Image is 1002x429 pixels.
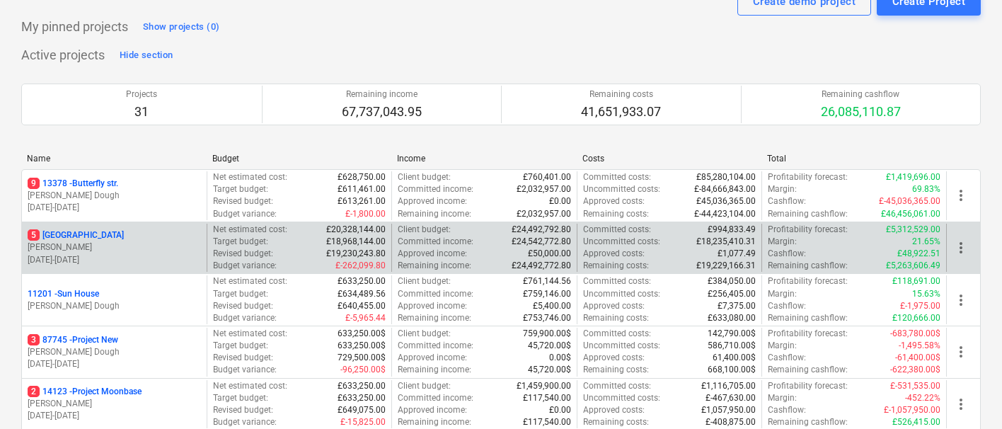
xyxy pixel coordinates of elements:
p: £1,459,900.00 [517,380,571,392]
p: -1,495.58% [899,340,940,352]
p: 45,720.00$ [528,340,571,352]
div: Name [27,154,201,164]
p: Client budget : [398,328,451,340]
p: £-1,800.00 [345,208,386,220]
p: £-44,423,104.00 [694,208,756,220]
p: Approved costs : [583,352,645,364]
p: [PERSON_NAME] [28,241,201,253]
div: 387745 -Project New[PERSON_NAME] Dough[DATE]-[DATE] [28,334,201,370]
p: [DATE] - [DATE] [28,410,201,422]
p: -96,250.00$ [340,364,386,376]
p: £19,230,243.80 [326,248,386,260]
p: -61,400.00$ [895,352,940,364]
p: 759,900.00$ [523,328,571,340]
p: Client budget : [398,275,451,287]
p: £2,032,957.00 [517,183,571,195]
p: Remaining cashflow : [768,208,848,220]
p: Remaining income : [398,312,471,324]
p: Net estimated cost : [213,171,287,183]
p: Profitability forecast : [768,224,848,236]
p: £1,116,705.00 [701,380,756,392]
p: Net estimated cost : [213,224,287,236]
p: Profitability forecast : [768,380,848,392]
p: £753,746.00 [523,312,571,324]
button: Show projects (0) [139,16,223,38]
p: 67,737,043.95 [342,103,422,120]
p: £526,415.00 [892,416,940,428]
p: £45,036,365.00 [696,195,756,207]
p: £-5,965.44 [345,312,386,324]
p: [DATE] - [DATE] [28,202,201,214]
p: 69.83% [912,183,940,195]
p: Approved income : [398,352,467,364]
p: £19,229,166.31 [696,260,756,272]
p: 668,100.00$ [708,364,756,376]
p: Profitability forecast : [768,328,848,340]
p: Remaining costs : [583,260,649,272]
div: Costs [582,154,756,164]
p: Remaining costs : [583,208,649,220]
p: Remaining costs : [583,416,649,428]
button: Hide section [116,44,176,67]
p: Budget variance : [213,364,277,376]
p: Uncommitted costs : [583,236,660,248]
p: Remaining cashflow [821,88,901,101]
p: Committed income : [398,392,473,404]
p: £48,922.51 [897,248,940,260]
p: Remaining costs : [583,312,649,324]
p: Target budget : [213,236,268,248]
p: 26,085,110.87 [821,103,901,120]
p: £50,000.00 [528,248,571,260]
p: 21.65% [912,236,940,248]
p: Cashflow : [768,248,806,260]
p: Remaining income : [398,208,471,220]
p: [GEOGRAPHIC_DATA] [28,229,124,241]
p: [PERSON_NAME] [28,398,201,410]
p: [DATE] - [DATE] [28,358,201,370]
p: Profitability forecast : [768,171,848,183]
p: £761,144.56 [523,275,571,287]
p: 87745 - Project New [28,334,118,346]
p: Committed costs : [583,328,651,340]
p: Uncommitted costs : [583,183,660,195]
span: 2 [28,386,40,397]
p: Revised budget : [213,404,273,416]
p: £117,540.00 [523,416,571,428]
p: Committed costs : [583,171,651,183]
p: -452.22% [905,392,940,404]
p: 45,720.00$ [528,364,571,376]
p: Target budget : [213,183,268,195]
p: £759,146.00 [523,288,571,300]
p: Approved costs : [583,248,645,260]
p: £46,456,061.00 [881,208,940,220]
p: Approved income : [398,248,467,260]
p: 11201 - Sun House [28,288,99,300]
p: Committed income : [398,340,473,352]
p: £-45,036,365.00 [879,195,940,207]
p: £2,032,957.00 [517,208,571,220]
p: £633,250.00 [338,392,386,404]
p: Budget variance : [213,260,277,272]
p: Approved costs : [583,195,645,207]
p: Committed income : [398,236,473,248]
p: Remaining income [342,88,422,101]
p: £20,328,144.00 [326,224,386,236]
p: Revised budget : [213,195,273,207]
div: Show projects (0) [143,19,219,35]
p: [PERSON_NAME] Dough [28,300,201,312]
p: 142,790.00$ [708,328,756,340]
p: -622,380.00$ [890,364,940,376]
p: Uncommitted costs : [583,392,660,404]
p: Approved costs : [583,300,645,312]
p: £5,400.00 [533,300,571,312]
div: 214123 -Project Moonbase[PERSON_NAME][DATE]-[DATE] [28,386,201,422]
p: Cashflow : [768,404,806,416]
p: Remaining income : [398,416,471,428]
p: Margin : [768,392,797,404]
p: £0.00 [549,195,571,207]
p: Cashflow : [768,352,806,364]
span: more_vert [952,187,969,204]
p: 15.63% [912,288,940,300]
p: £1,057,950.00 [701,404,756,416]
p: Revised budget : [213,352,273,364]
